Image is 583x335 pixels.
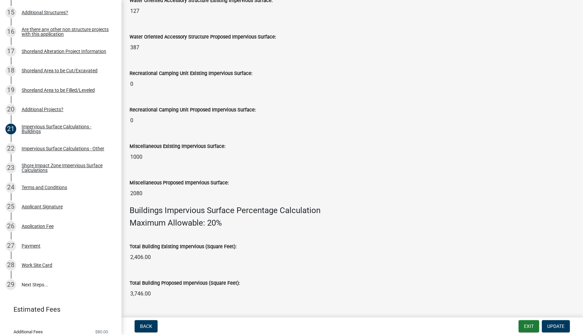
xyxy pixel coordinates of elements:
[5,143,16,154] div: 22
[22,88,95,93] div: Shoreland Area to be Filled/Leveled
[5,46,16,57] div: 17
[22,68,98,73] div: Shoreland Area to be Cut/Excavated
[135,320,158,332] button: Back
[519,320,539,332] button: Exit
[22,224,54,229] div: Application Fee
[22,124,111,134] div: Impervious Surface Calculations - Buildings
[5,260,16,270] div: 28
[5,221,16,232] div: 26
[140,324,152,329] span: Back
[5,85,16,96] div: 19
[5,201,16,212] div: 25
[22,27,111,36] div: Are there any other non structure projects with this application
[22,263,52,267] div: Work Site Card
[130,181,229,185] label: Miscellaneous Proposed Impervious Surface:
[22,204,63,209] div: Applicant Signature
[130,206,575,215] h4: Buildings Impervious Surface Percentage Calculation
[22,107,63,112] div: Additional Projects?
[130,108,256,112] label: Recreational Camping Unit Proposed Impervious Surface:
[22,243,40,248] div: Payment
[130,35,276,40] label: Water Oriented Accessory Structure Proposed Impervious Surface:
[13,330,43,334] span: Additional Fees
[547,324,564,329] span: Update
[5,162,16,173] div: 23
[5,240,16,251] div: 27
[130,218,575,228] h4: Maximum Allowable: 20%
[130,71,252,76] label: Recreational Camping Unit Existing Impervious Surface:
[130,281,240,286] label: Total Building Proposed Impervious (Square Feet):
[130,244,237,249] label: Total Building Existing Impervious (Square Feet):
[22,185,67,190] div: Terms and Conditions
[5,7,16,18] div: 15
[95,330,108,334] span: $80.00
[5,104,16,115] div: 20
[22,10,68,15] div: Additional Structures?
[22,146,104,151] div: Impervious Surface Calculations - Other
[22,49,106,54] div: Shoreland Alteration Project Information
[5,26,16,37] div: 16
[542,320,570,332] button: Update
[5,279,16,290] div: 29
[5,65,16,76] div: 18
[5,303,111,316] a: Estimated Fees
[5,124,16,134] div: 21
[5,182,16,193] div: 24
[130,144,225,149] label: Miscellaneous Existing Impervious Surface:
[22,163,111,173] div: Shore Impact Zone Impervious Surface Calculations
